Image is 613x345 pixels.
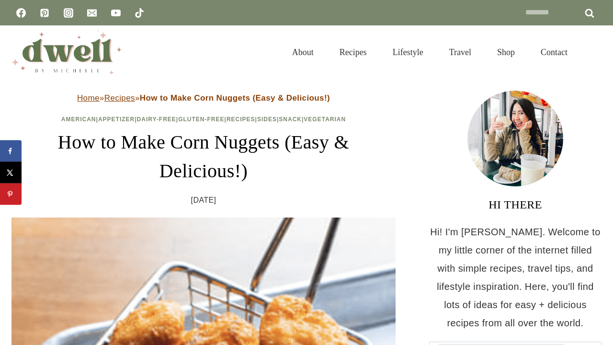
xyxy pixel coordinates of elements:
[279,116,302,123] a: Snack
[35,3,54,23] a: Pinterest
[137,116,176,123] a: Dairy-Free
[429,223,602,332] p: Hi! I'm [PERSON_NAME]. Welcome to my little corner of the internet filled with simple recipes, tr...
[279,35,327,69] a: About
[304,116,346,123] a: Vegetarian
[82,3,102,23] a: Email
[227,116,255,123] a: Recipes
[11,128,396,185] h1: How to Make Corn Nuggets (Easy & Delicious!)
[104,93,135,103] a: Recipes
[585,44,602,60] button: View Search Form
[61,116,346,123] span: | | | | | | |
[380,35,436,69] a: Lifestyle
[11,3,31,23] a: Facebook
[77,93,330,103] span: » »
[429,196,602,213] h3: HI THERE
[11,30,122,74] img: DWELL by michelle
[327,35,380,69] a: Recipes
[528,35,580,69] a: Contact
[140,93,330,103] strong: How to Make Corn Nuggets (Easy & Delicious!)
[106,3,125,23] a: YouTube
[484,35,528,69] a: Shop
[178,116,224,123] a: Gluten-Free
[77,93,100,103] a: Home
[61,116,96,123] a: American
[257,116,277,123] a: Sides
[191,193,216,207] time: [DATE]
[59,3,78,23] a: Instagram
[130,3,149,23] a: TikTok
[98,116,135,123] a: Appetizer
[436,35,484,69] a: Travel
[279,35,580,69] nav: Primary Navigation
